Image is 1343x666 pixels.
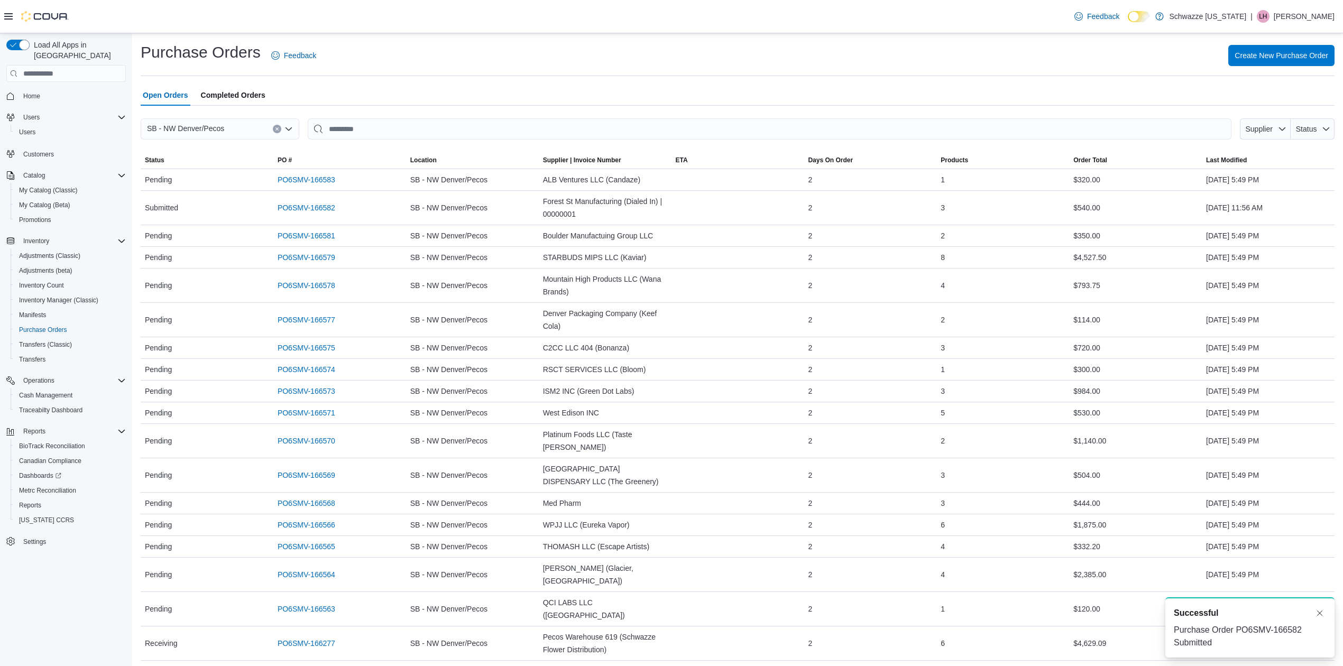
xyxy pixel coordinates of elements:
[1246,125,1273,133] span: Supplier
[539,269,671,302] div: Mountain High Products LLC (Wana Brands)
[15,440,89,452] a: BioTrack Reconciliation
[1174,607,1218,619] span: Successful
[1128,11,1150,22] input: Dark Mode
[11,439,130,454] button: BioTrack Reconciliation
[1087,11,1119,22] span: Feedback
[15,294,126,307] span: Inventory Manager (Classic)
[1069,337,1202,358] div: $720.00
[15,389,77,402] a: Cash Management
[19,535,126,548] span: Settings
[1069,381,1202,402] div: $984.00
[1128,22,1128,23] span: Dark Mode
[676,156,688,164] span: ETA
[267,45,320,66] a: Feedback
[539,169,671,190] div: ALB Ventures LLC (Candaze)
[19,374,126,387] span: Operations
[1069,402,1202,423] div: $530.00
[539,514,671,535] div: WPJJ LLC (Eureka Vapor)
[308,118,1231,140] input: This is a search bar. After typing your query, hit enter to filter the results lower in the page.
[15,338,76,351] a: Transfers (Classic)
[145,469,172,482] span: Pending
[15,309,50,321] a: Manifests
[143,85,188,106] span: Open Orders
[1069,465,1202,486] div: $504.00
[278,603,335,615] a: PO6SMV-166563
[11,513,130,528] button: [US_STATE] CCRS
[671,152,804,169] button: ETA
[941,313,945,326] span: 2
[19,340,72,349] span: Transfers (Classic)
[1069,152,1202,169] button: Order Total
[15,199,75,211] a: My Catalog (Beta)
[19,326,67,334] span: Purchase Orders
[278,637,335,650] a: PO6SMV-166277
[278,251,335,264] a: PO6SMV-166579
[410,434,487,447] span: SB - NW Denver/Pecos
[19,391,72,400] span: Cash Management
[410,279,487,292] span: SB - NW Denver/Pecos
[941,385,945,397] span: 3
[2,373,130,388] button: Operations
[2,168,130,183] button: Catalog
[941,519,945,531] span: 6
[1202,536,1335,557] div: [DATE] 5:49 PM
[1202,309,1335,330] div: [DATE] 5:49 PM
[941,201,945,214] span: 3
[543,156,621,164] span: Supplier | Invoice Number
[11,308,130,322] button: Manifests
[145,251,172,264] span: Pending
[1202,337,1335,358] div: [DATE] 5:49 PM
[15,184,126,197] span: My Catalog (Classic)
[19,201,70,209] span: My Catalog (Beta)
[941,497,945,510] span: 3
[941,469,945,482] span: 3
[278,229,335,242] a: PO6SMV-166581
[539,303,671,337] div: Denver Packaging Company (Keef Cola)
[278,363,335,376] a: PO6SMV-166574
[145,279,172,292] span: Pending
[15,389,126,402] span: Cash Management
[941,251,945,264] span: 8
[23,538,46,546] span: Settings
[15,279,126,292] span: Inventory Count
[15,353,50,366] a: Transfers
[147,122,224,135] span: SB - NW Denver/Pecos
[539,225,671,246] div: Boulder Manufactuing Group LLC
[15,199,126,211] span: My Catalog (Beta)
[941,363,945,376] span: 1
[539,152,671,169] button: Supplier | Invoice Number
[145,341,172,354] span: Pending
[1228,45,1335,66] button: Create New Purchase Order
[808,434,812,447] span: 2
[15,499,126,512] span: Reports
[1202,493,1335,514] div: [DATE] 5:49 PM
[539,424,671,458] div: Platinum Foods LLC (Taste [PERSON_NAME])
[808,229,812,242] span: 2
[19,471,61,480] span: Dashboards
[539,402,671,423] div: West Edison INC
[15,469,66,482] a: Dashboards
[410,173,487,186] span: SB - NW Denver/Pecos
[15,353,126,366] span: Transfers
[278,313,335,326] a: PO6SMV-166577
[539,381,671,402] div: ISM2 INC (Green Dot Labs)
[15,264,126,277] span: Adjustments (beta)
[19,425,126,438] span: Reports
[145,568,172,581] span: Pending
[539,359,671,380] div: RSCT SERVICES LLC (Bloom)
[15,499,45,512] a: Reports
[941,341,945,354] span: 3
[19,374,59,387] button: Operations
[1235,50,1328,61] span: Create New Purchase Order
[1069,275,1202,296] div: $793.75
[1202,564,1335,585] div: [DATE] 5:49 PM
[1240,118,1291,140] button: Supplier
[145,434,172,447] span: Pending
[1202,225,1335,246] div: [DATE] 5:49 PM
[410,568,487,581] span: SB - NW Denver/Pecos
[808,173,812,186] span: 2
[19,501,41,510] span: Reports
[1069,564,1202,585] div: $2,385.00
[1069,598,1202,619] div: $120.00
[1070,6,1124,27] a: Feedback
